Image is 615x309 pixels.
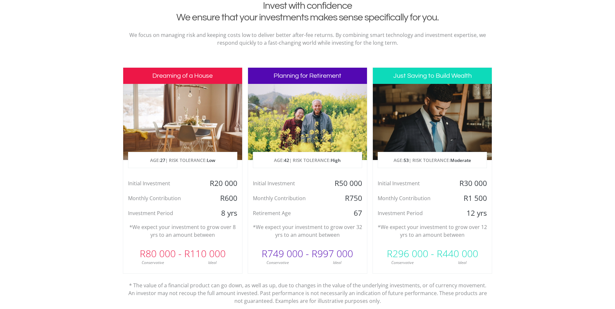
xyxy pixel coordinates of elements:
div: R30 000 [452,178,492,188]
span: Moderate [450,157,471,163]
div: R20 000 [202,178,242,188]
span: 27 [160,157,165,163]
p: AGE: | RISK TOLERANCE: [128,152,237,168]
span: 42 [284,157,289,163]
div: R80 000 - R110 000 [123,244,242,263]
div: Monthly Contribution [123,193,203,203]
div: Monthly Contribution [373,193,452,203]
div: Conservative [248,260,308,266]
p: *We expect your investment to grow over 32 yrs to an amount between [253,223,362,239]
div: Conservative [373,260,432,266]
div: Monthly Contribution [248,193,327,203]
div: 8 yrs [202,208,242,218]
div: Initial Investment [248,178,327,188]
div: R749 000 - R997 000 [248,244,367,263]
span: Low [207,157,215,163]
p: AGE: | RISK TOLERANCE: [378,152,487,168]
h3: Planning for Retirement [248,68,367,84]
span: High [331,157,341,163]
div: Initial Investment [123,178,203,188]
div: Conservative [123,260,183,266]
div: Retirement Age [248,208,327,218]
div: R750 [327,193,367,203]
div: Ideal [183,260,242,266]
div: Investment Period [123,208,203,218]
div: R1 500 [452,193,492,203]
div: R296 000 - R440 000 [373,244,492,263]
p: * The value of a financial product can go down, as well as up, due to changes in the value of the... [128,274,488,305]
div: 12 yrs [452,208,492,218]
div: 67 [327,208,367,218]
div: Investment Period [373,208,452,218]
p: *We expect your investment to grow over 12 yrs to an amount between [378,223,487,239]
div: R50 000 [327,178,367,188]
div: Ideal [307,260,367,266]
div: Initial Investment [373,178,452,188]
div: Ideal [432,260,492,266]
span: 53 [404,157,409,163]
p: *We expect your investment to grow over 8 yrs to an amount between [128,223,237,239]
h3: Just Saving to Build Wealth [373,68,492,84]
p: We focus on managing risk and keeping costs low to deliver better after-fee returns. By combining... [128,31,488,47]
p: AGE: | RISK TOLERANCE: [253,152,362,168]
h3: Dreaming of a House [123,68,242,84]
div: R600 [202,193,242,203]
